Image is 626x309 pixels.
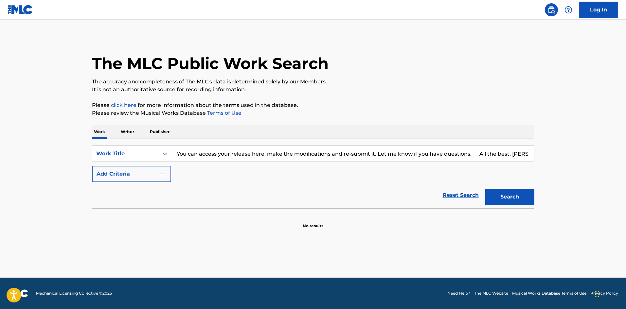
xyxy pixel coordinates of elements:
[92,54,329,73] h1: The MLC Public Work Search
[579,2,618,18] a: Log In
[564,6,572,14] img: help
[545,3,558,16] a: Public Search
[547,6,555,14] img: search
[562,3,575,16] div: Help
[447,290,470,296] a: Need Help?
[590,290,618,296] a: Privacy Policy
[92,166,171,182] button: Add Criteria
[111,102,136,108] a: click here
[92,125,107,139] p: Work
[485,189,534,205] button: Search
[474,290,508,296] a: The MLC Website
[92,146,534,208] form: Search Form
[148,125,171,139] p: Publisher
[92,101,534,109] p: Please for more information about the terms used in the database.
[303,215,323,229] p: No results
[439,188,482,202] a: Reset Search
[92,78,534,86] p: The accuracy and completeness of The MLC's data is determined solely by our Members.
[96,150,155,158] div: Work Title
[92,86,534,94] p: It is not an authoritative source for recording information.
[512,290,586,296] a: Musical Works Database Terms of Use
[206,110,241,116] a: Terms of Use
[8,5,33,14] img: MLC Logo
[92,109,534,117] p: Please review the Musical Works Database
[8,289,28,297] img: logo
[593,278,626,309] iframe: Chat Widget
[36,290,112,296] span: Mechanical Licensing Collective © 2025
[595,284,599,304] div: Drag
[119,125,136,139] p: Writer
[158,170,166,178] img: 9d2ae6d4665cec9f34b9.svg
